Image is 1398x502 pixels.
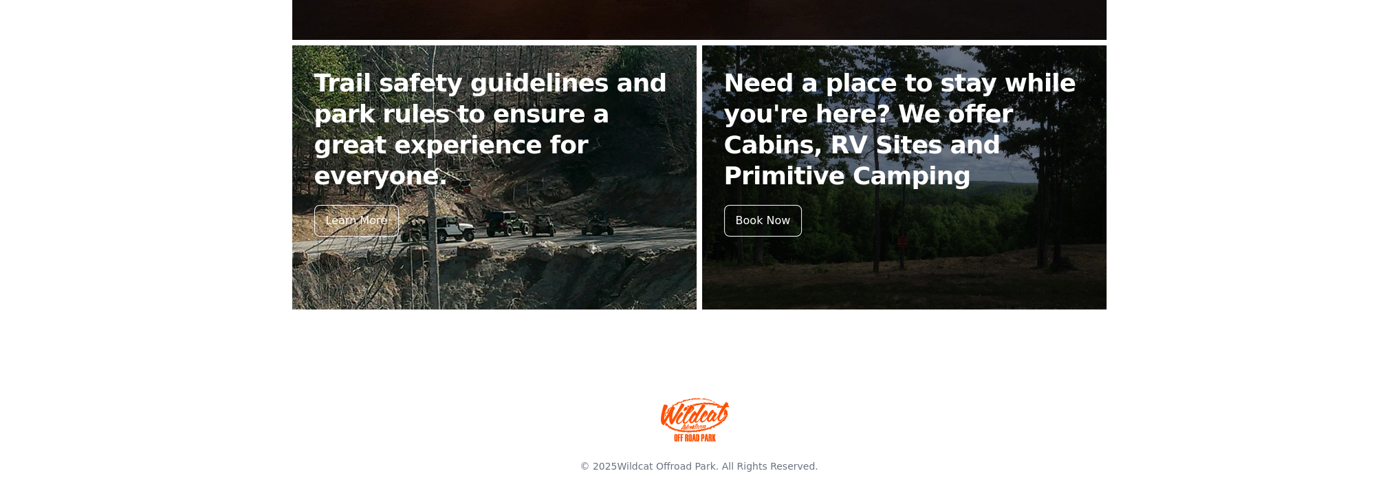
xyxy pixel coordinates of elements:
[617,461,715,472] a: Wildcat Offroad Park
[702,45,1106,309] a: Need a place to stay while you're here? We offer Cabins, RV Sites and Primitive Camping Book Now
[724,67,1084,191] h2: Need a place to stay while you're here? We offer Cabins, RV Sites and Primitive Camping
[292,45,697,309] a: Trail safety guidelines and park rules to ensure a great experience for everyone. Learn More
[724,205,802,237] div: Book Now
[661,397,730,441] img: Wildcat Offroad park
[314,205,399,237] div: Learn More
[580,461,818,472] span: © 2025 . All Rights Reserved.
[314,67,675,191] h2: Trail safety guidelines and park rules to ensure a great experience for everyone.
